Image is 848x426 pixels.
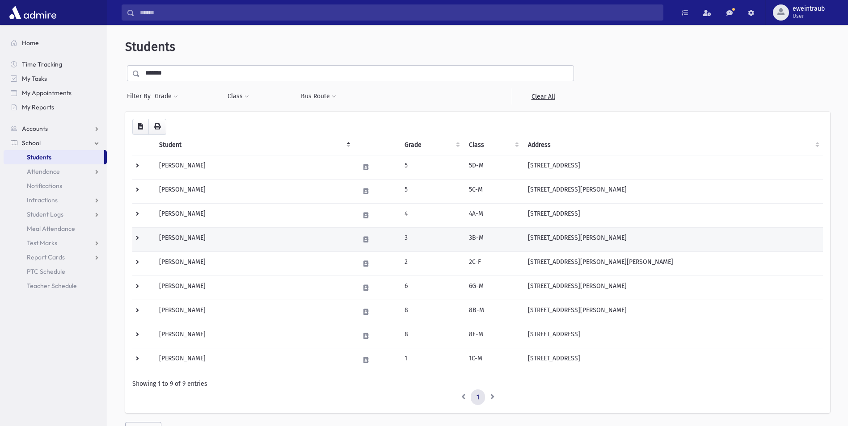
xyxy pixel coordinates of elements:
td: [PERSON_NAME] [154,300,354,324]
a: Report Cards [4,250,107,264]
a: Infractions [4,193,107,207]
a: Test Marks [4,236,107,250]
td: [PERSON_NAME] [154,251,354,276]
span: Accounts [22,125,48,133]
span: My Tasks [22,75,47,83]
span: Test Marks [27,239,57,247]
td: [PERSON_NAME] [154,348,354,372]
button: Print [148,119,166,135]
a: Clear All [512,88,574,104]
td: 2C-F [464,251,523,276]
span: Meal Attendance [27,225,75,233]
td: 6G-M [464,276,523,300]
a: Accounts [4,121,107,136]
th: Grade: activate to sort column ascending [399,135,464,155]
div: Showing 1 to 9 of 9 entries [132,379,823,388]
span: Notifications [27,182,62,190]
a: Students [4,150,104,164]
button: CSV [132,119,149,135]
span: School [22,139,41,147]
img: AdmirePro [7,4,59,21]
span: Attendance [27,167,60,175]
td: [STREET_ADDRESS][PERSON_NAME] [523,179,823,203]
td: 2 [399,251,464,276]
input: Search [135,4,663,21]
td: [PERSON_NAME] [154,324,354,348]
td: 5 [399,155,464,179]
td: [STREET_ADDRESS] [523,203,823,227]
span: Students [125,39,175,54]
td: [PERSON_NAME] [154,227,354,251]
td: [PERSON_NAME] [154,155,354,179]
span: Time Tracking [22,60,62,68]
th: Student: activate to sort column descending [154,135,354,155]
a: Teacher Schedule [4,279,107,293]
button: Bus Route [300,88,337,104]
td: [PERSON_NAME] [154,179,354,203]
td: 4A-M [464,203,523,227]
td: 3 [399,227,464,251]
span: Home [22,39,39,47]
span: My Appointments [22,89,72,97]
td: [PERSON_NAME] [154,203,354,227]
span: User [793,13,825,20]
td: [STREET_ADDRESS][PERSON_NAME] [523,227,823,251]
span: Teacher Schedule [27,282,77,290]
td: 5D-M [464,155,523,179]
td: [STREET_ADDRESS] [523,324,823,348]
th: Class: activate to sort column ascending [464,135,523,155]
td: 6 [399,276,464,300]
button: Grade [154,88,178,104]
td: [STREET_ADDRESS][PERSON_NAME][PERSON_NAME] [523,251,823,276]
span: Infractions [27,196,58,204]
td: 5C-M [464,179,523,203]
td: 8 [399,300,464,324]
span: Students [27,153,51,161]
span: Report Cards [27,253,65,261]
a: My Reports [4,100,107,114]
td: 5 [399,179,464,203]
a: 1 [471,389,485,405]
a: Meal Attendance [4,221,107,236]
td: [STREET_ADDRESS] [523,348,823,372]
span: Student Logs [27,210,63,218]
a: My Tasks [4,71,107,86]
span: PTC Schedule [27,267,65,276]
a: Notifications [4,179,107,193]
a: School [4,136,107,150]
td: [STREET_ADDRESS][PERSON_NAME] [523,276,823,300]
td: [STREET_ADDRESS][PERSON_NAME] [523,300,823,324]
a: Home [4,36,107,50]
td: [PERSON_NAME] [154,276,354,300]
span: My Reports [22,103,54,111]
td: 4 [399,203,464,227]
td: [STREET_ADDRESS] [523,155,823,179]
td: 1C-M [464,348,523,372]
td: 8E-M [464,324,523,348]
span: eweintraub [793,5,825,13]
td: 8B-M [464,300,523,324]
a: PTC Schedule [4,264,107,279]
span: Filter By [127,92,154,101]
a: Attendance [4,164,107,179]
td: 1 [399,348,464,372]
a: My Appointments [4,86,107,100]
button: Class [227,88,249,104]
a: Time Tracking [4,57,107,71]
td: 8 [399,324,464,348]
a: Student Logs [4,207,107,221]
th: Address: activate to sort column ascending [523,135,823,155]
td: 3B-M [464,227,523,251]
